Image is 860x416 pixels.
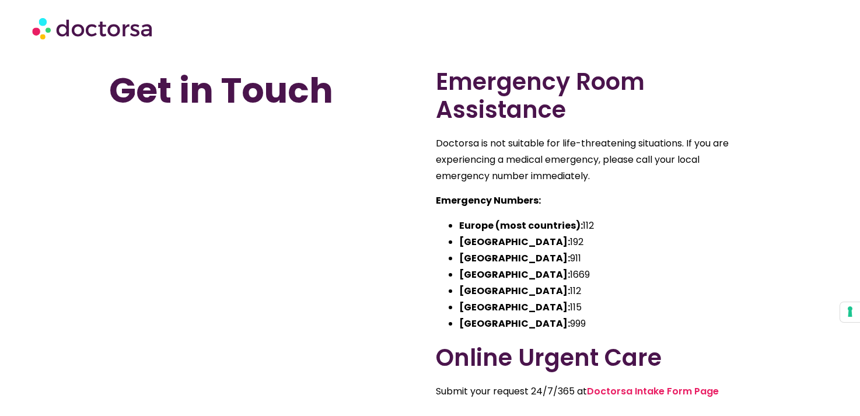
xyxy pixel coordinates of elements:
li: 999 [459,316,751,332]
p: Doctorsa is not suitable for life-threatening situations. If you are experiencing a medical emerg... [436,135,751,184]
h1: Get in Touch [109,68,424,113]
strong: [GEOGRAPHIC_DATA]: [459,284,570,298]
strong: Europe (most countries): [459,219,583,232]
li: 911 [459,250,751,267]
h2: Online Urgent Care [436,344,751,372]
button: Your consent preferences for tracking technologies [840,302,860,322]
h2: Emergency Room Assistance [436,68,751,124]
li: 112 [459,283,751,299]
li: 1669 [459,267,751,283]
a: Doctorsa Intake Form Page [587,384,719,398]
strong: [GEOGRAPHIC_DATA]: [459,300,570,314]
p: Submit your request 24/7/365 at [436,383,751,400]
li: 115 [459,299,751,316]
strong: [GEOGRAPHIC_DATA]: [459,268,570,281]
li: 112 [459,218,751,234]
strong: [GEOGRAPHIC_DATA]: [459,251,570,265]
strong: [GEOGRAPHIC_DATA]: [459,317,570,330]
strong: Emergency Numbers: [436,194,541,207]
strong: [GEOGRAPHIC_DATA]: [459,235,570,249]
li: 192 [459,234,751,250]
